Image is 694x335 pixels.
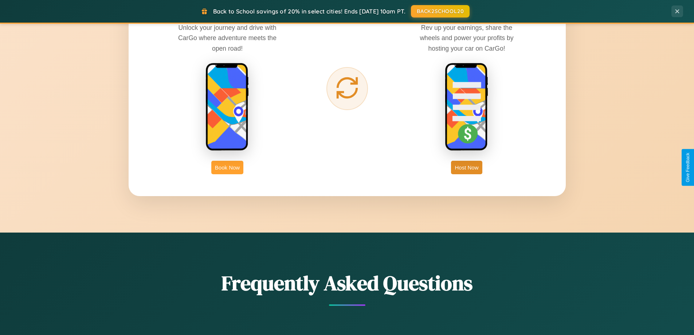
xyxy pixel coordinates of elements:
img: host phone [445,63,489,152]
div: Give Feedback [685,153,690,182]
button: BACK2SCHOOL20 [411,5,470,17]
button: Host Now [451,161,482,174]
p: Unlock your journey and drive with CarGo where adventure meets the open road! [173,23,282,53]
button: Book Now [211,161,243,174]
p: Rev up your earnings, share the wheels and power your profits by hosting your car on CarGo! [412,23,521,53]
img: rent phone [205,63,249,152]
span: Back to School savings of 20% in select cities! Ends [DATE] 10am PT. [213,8,405,15]
h2: Frequently Asked Questions [129,269,566,297]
